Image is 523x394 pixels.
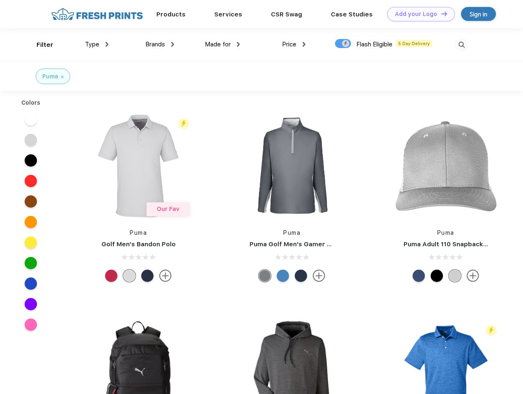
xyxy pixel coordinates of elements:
[85,41,99,48] span: Type
[49,7,145,21] img: fo%20logo%202.webp
[467,270,479,282] img: more.svg
[84,111,193,220] img: func=resize&h=266
[441,11,447,16] img: DT
[283,229,300,236] a: Puma
[237,111,346,220] img: func=resize&h=266
[449,270,461,282] div: Quarry Brt Whit
[356,41,392,48] span: Flash Eligible
[470,9,487,19] div: Sign in
[486,325,497,336] img: flash_active_toggle.svg
[123,270,135,282] div: High Rise
[437,229,454,236] a: Puma
[141,270,154,282] div: Navy Blazer
[37,40,53,50] div: Filter
[171,42,174,47] img: dropdown.png
[156,11,186,18] a: Products
[205,41,231,48] span: Made for
[313,270,325,282] img: more.svg
[145,41,165,48] span: Brands
[395,11,437,18] div: Add your Logo
[277,270,289,282] div: Bright Cobalt
[396,40,432,47] span: 5 Day Delivery
[157,206,179,212] span: Our Fav
[303,42,305,47] img: dropdown.png
[455,38,468,52] img: desktop_search.svg
[461,7,496,21] a: Sign in
[237,42,240,47] img: dropdown.png
[295,270,307,282] div: Navy Blazer
[391,111,500,220] img: func=resize&h=266
[250,241,379,248] a: Puma Golf Men's Gamer Golf Quarter-Zip
[282,41,296,48] span: Price
[42,72,58,81] div: Puma
[271,11,302,18] a: CSR Swag
[61,76,64,78] img: filter_cancel.svg
[214,11,242,18] a: Services
[130,229,147,236] a: Puma
[101,241,176,248] a: Golf Men's Bandon Polo
[431,270,443,282] div: Pma Blk Pma Blk
[105,270,117,282] div: Ski Patrol
[159,270,172,282] img: more.svg
[413,270,425,282] div: Peacoat Qut Shd
[106,42,108,47] img: dropdown.png
[178,118,189,129] img: flash_active_toggle.svg
[259,270,271,282] div: Quiet Shade
[15,98,47,107] div: Colors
